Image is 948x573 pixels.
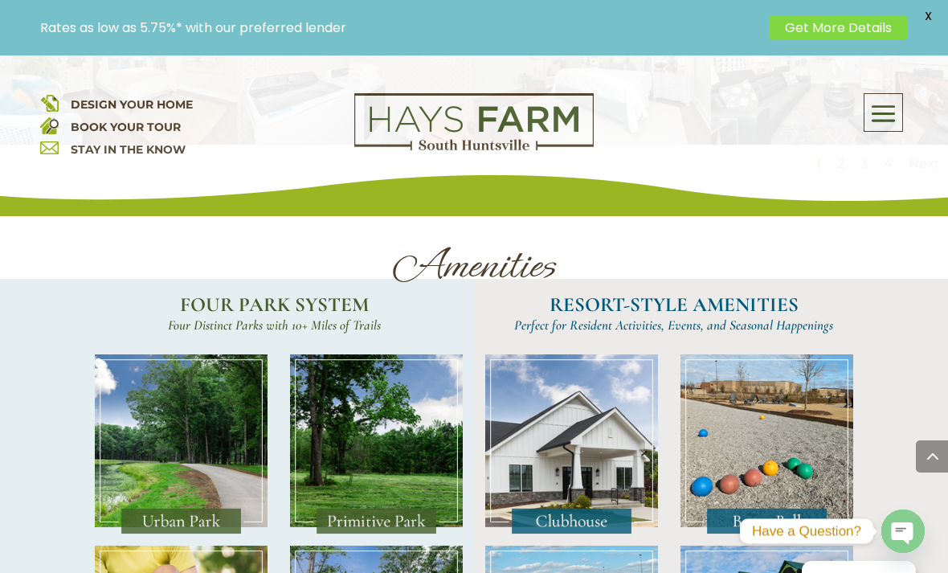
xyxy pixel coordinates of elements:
img: Amenities_Clubhouse [485,354,658,534]
span: X [916,4,940,28]
a: hays farm homes huntsville development [354,140,594,154]
a: DESIGN YOUR HOME [71,97,193,112]
h2: RESORT-STYLE AMENITIES [495,295,853,323]
a: BOOK YOUR TOUR [71,120,181,134]
img: Amenities_PrimitivePark [290,354,463,534]
h1: Amenities [95,241,853,297]
img: design your home [40,93,59,112]
img: book your home tour [40,116,59,134]
img: Logo [354,93,594,151]
a: STAY IN THE KNOW [71,142,186,157]
h4: Perfect for Resident Activities, Events, and Seasonal Happenings [495,323,853,335]
img: Amenities_UrbanPark [95,354,268,534]
img: Amenities_BocceBall [680,354,853,534]
span: Four Distinct Parks with 10+ Miles of Trails [168,317,381,334]
p: Rates as low as 5.75%* with our preferred lender [40,20,761,35]
a: Get More Details [769,16,908,39]
h2: FOUR PARK SYSTEM [95,295,453,323]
